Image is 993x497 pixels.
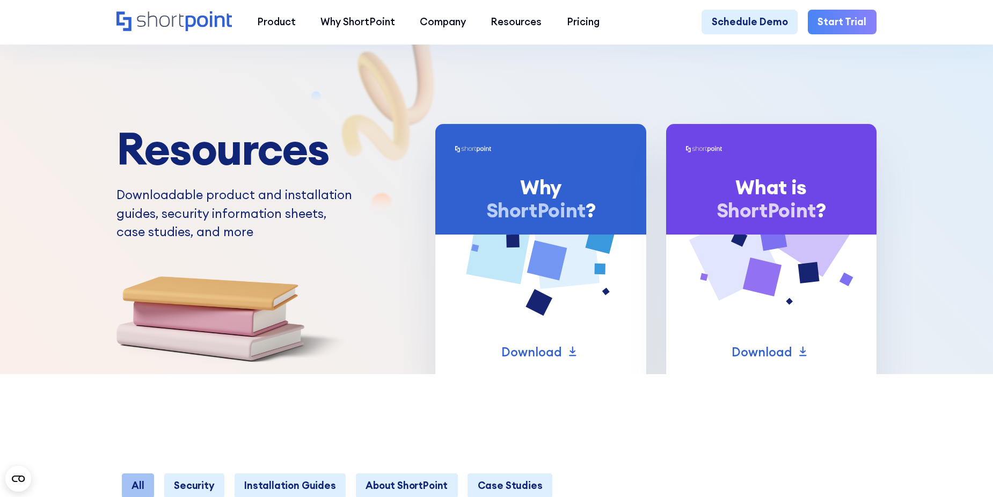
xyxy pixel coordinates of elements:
div: Why ShortPoint [320,14,395,30]
div: Pricing [567,14,600,30]
span: ShortPoint [486,198,586,223]
span: ShortPoint [717,198,816,223]
span: Why [520,174,561,200]
p: Downloadable product and installation guides, security information sheets, case studies, and more [116,186,355,242]
iframe: Chat Widget [800,372,993,497]
div: Company [420,14,466,30]
span: ? [816,198,826,223]
h1: Resources [116,124,355,173]
a: Why ShortPoint?Download [435,124,646,374]
a: Resources [478,10,554,34]
span: What is ‍ [735,174,806,200]
a: Company [407,10,478,34]
a: Product [245,10,308,34]
a: Home [116,11,232,33]
a: Pricing [554,10,612,34]
div: Resources [491,14,542,30]
p: Download [732,343,792,362]
a: Why ShortPoint [308,10,407,34]
a: Schedule Demo [702,10,798,34]
a: What is‍ShortPoint?Download [666,124,877,374]
span: ? [586,198,596,223]
a: Start Trial [808,10,877,34]
p: Download [501,343,562,362]
button: Open CMP widget [5,466,31,492]
div: Product [257,14,296,30]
